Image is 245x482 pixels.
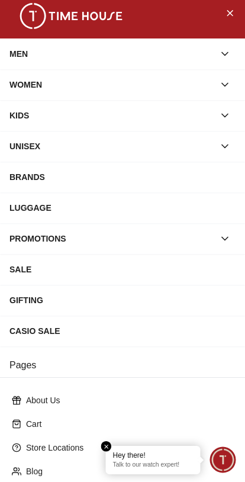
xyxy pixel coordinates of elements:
div: MEN [9,43,214,65]
em: Close tooltip [101,441,112,452]
div: BRANDS [9,166,236,188]
div: KIDS [9,105,214,126]
p: Cart [26,418,228,430]
p: About Us [26,394,228,406]
div: WOMEN [9,74,214,95]
p: Blog [26,465,228,477]
img: ... [12,3,130,29]
p: Store Locations [26,442,228,454]
button: Close Menu [220,3,239,22]
p: Talk to our watch expert! [113,461,194,470]
div: CASIO SALE [9,320,236,342]
div: PROMOTIONS [9,228,214,249]
div: SALE [9,259,236,280]
div: Hey there! [113,451,194,460]
div: UNISEX [9,136,214,157]
div: Chat Widget [210,447,236,473]
div: LUGGAGE [9,197,236,218]
div: GIFTING [9,290,236,311]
